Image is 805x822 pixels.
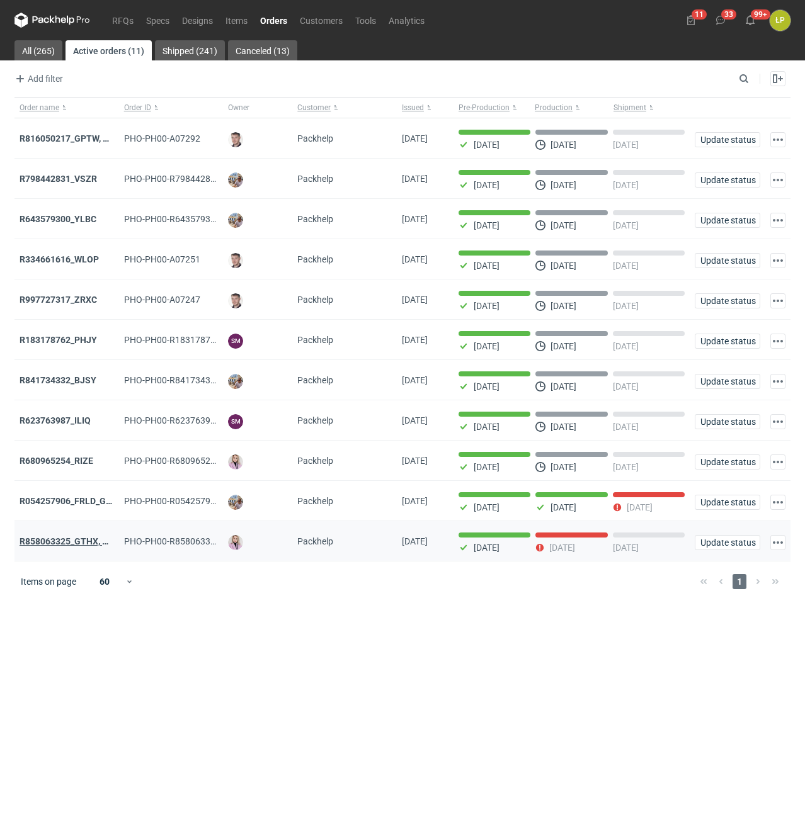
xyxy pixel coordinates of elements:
[551,301,576,311] p: [DATE]
[228,374,243,389] img: Michał Palasek
[740,10,760,30] button: 99+
[770,213,785,228] button: Actions
[474,502,500,512] p: [DATE]
[402,133,428,144] span: 26/09/2025
[770,293,785,308] button: Actions
[297,174,333,184] span: Packhelp
[13,71,63,86] span: Add filter
[613,422,639,432] p: [DATE]
[613,341,639,351] p: [DATE]
[613,543,639,553] p: [DATE]
[695,495,760,510] button: Update status
[20,536,282,546] strong: R858063325_GTHX, NNPL, JAAG, JGXY, QTVD, WZHN, ITNR, EUMI
[402,496,428,506] span: 04/09/2025
[106,13,140,28] a: RFQs
[20,254,99,264] a: R334661616_WLOP
[770,454,785,470] button: Actions
[402,103,424,113] span: Issued
[474,301,500,311] p: [DATE]
[613,381,639,391] p: [DATE]
[700,176,755,184] span: Update status
[228,293,243,308] img: Maciej Sikora
[228,40,297,60] a: Canceled (13)
[20,456,93,466] a: R680965254_RIZE
[20,295,97,305] a: R997727317_ZRXC
[140,13,176,28] a: Specs
[700,458,755,466] span: Update status
[474,220,500,230] p: [DATE]
[21,575,76,588] span: Items on page
[474,261,500,271] p: [DATE]
[695,414,760,429] button: Update status
[770,253,785,268] button: Actions
[297,295,333,305] span: Packhelp
[155,40,225,60] a: Shipped (241)
[297,133,333,144] span: Packhelp
[695,334,760,349] button: Update status
[124,496,301,506] span: PHO-PH00-R054257906_FRLD_GMZJ_SABM
[551,502,576,512] p: [DATE]
[124,214,246,224] span: PHO-PH00-R643579300_YLBC
[228,213,243,228] img: Michał Palasek
[124,295,200,305] span: PHO-PH00-A07247
[613,220,639,230] p: [DATE]
[14,13,90,28] svg: Packhelp Pro
[297,214,333,224] span: Packhelp
[228,132,243,147] img: Maciej Sikora
[474,422,500,432] p: [DATE]
[613,261,639,271] p: [DATE]
[124,133,200,144] span: PHO-PH00-A07292
[459,103,510,113] span: Pre-Production
[770,10,791,31] div: Łukasz Postawa
[551,261,576,271] p: [DATE]
[611,98,690,118] button: Shipment
[770,132,785,147] button: Actions
[20,174,97,184] a: R798442831_VSZR
[700,216,755,225] span: Update status
[14,98,119,118] button: Order name
[551,220,576,230] p: [DATE]
[733,574,746,589] span: 1
[736,71,777,86] input: Search
[551,341,576,351] p: [DATE]
[297,335,333,345] span: Packhelp
[228,172,243,188] img: Michał Palasek
[124,375,245,385] span: PHO-PH00-R841734332_BJSY
[695,454,760,470] button: Update status
[20,415,91,425] strong: R623763987_ILIQ
[700,498,755,507] span: Update status
[770,10,791,31] figcaption: ŁP
[770,374,785,389] button: Actions
[695,535,760,550] button: Update status
[124,103,151,113] span: Order ID
[614,103,646,113] span: Shipment
[176,13,219,28] a: Designs
[474,140,500,150] p: [DATE]
[532,98,611,118] button: Production
[20,335,97,345] a: R183178762_PHJY
[695,253,760,268] button: Update status
[20,133,127,144] strong: R816050217_GPTW, RYGK'
[219,13,254,28] a: Items
[124,456,243,466] span: PHO-PH00-R680965254_RIZE
[695,132,760,147] button: Update status
[474,462,500,472] p: [DATE]
[402,295,428,305] span: 18/09/2025
[700,538,755,547] span: Update status
[551,180,576,190] p: [DATE]
[20,496,152,506] strong: R054257906_FRLD_GMZJ_SABM
[228,334,243,349] figcaption: SM
[402,375,428,385] span: 12/09/2025
[770,535,785,550] button: Actions
[613,301,639,311] p: [DATE]
[402,536,428,546] span: 27/08/2025
[254,13,294,28] a: Orders
[124,254,200,264] span: PHO-PH00-A07251
[402,335,428,345] span: 15/09/2025
[770,414,785,429] button: Actions
[474,381,500,391] p: [DATE]
[402,214,428,224] span: 23/09/2025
